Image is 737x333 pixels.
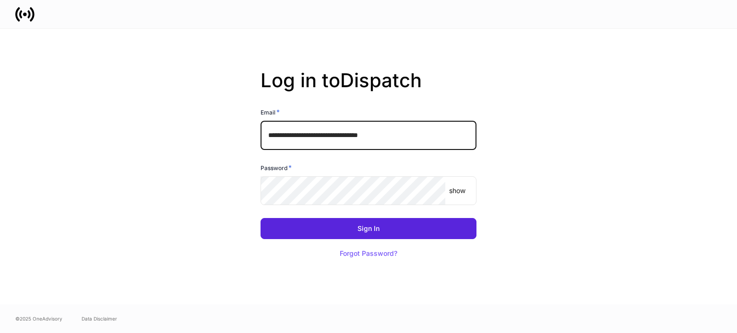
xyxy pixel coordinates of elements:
[357,225,380,232] div: Sign In
[340,250,397,257] div: Forgot Password?
[82,315,117,322] a: Data Disclaimer
[261,69,476,107] h2: Log in to Dispatch
[328,243,409,264] button: Forgot Password?
[449,186,465,195] p: show
[261,163,292,172] h6: Password
[261,218,476,239] button: Sign In
[15,315,62,322] span: © 2025 OneAdvisory
[261,107,280,117] h6: Email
